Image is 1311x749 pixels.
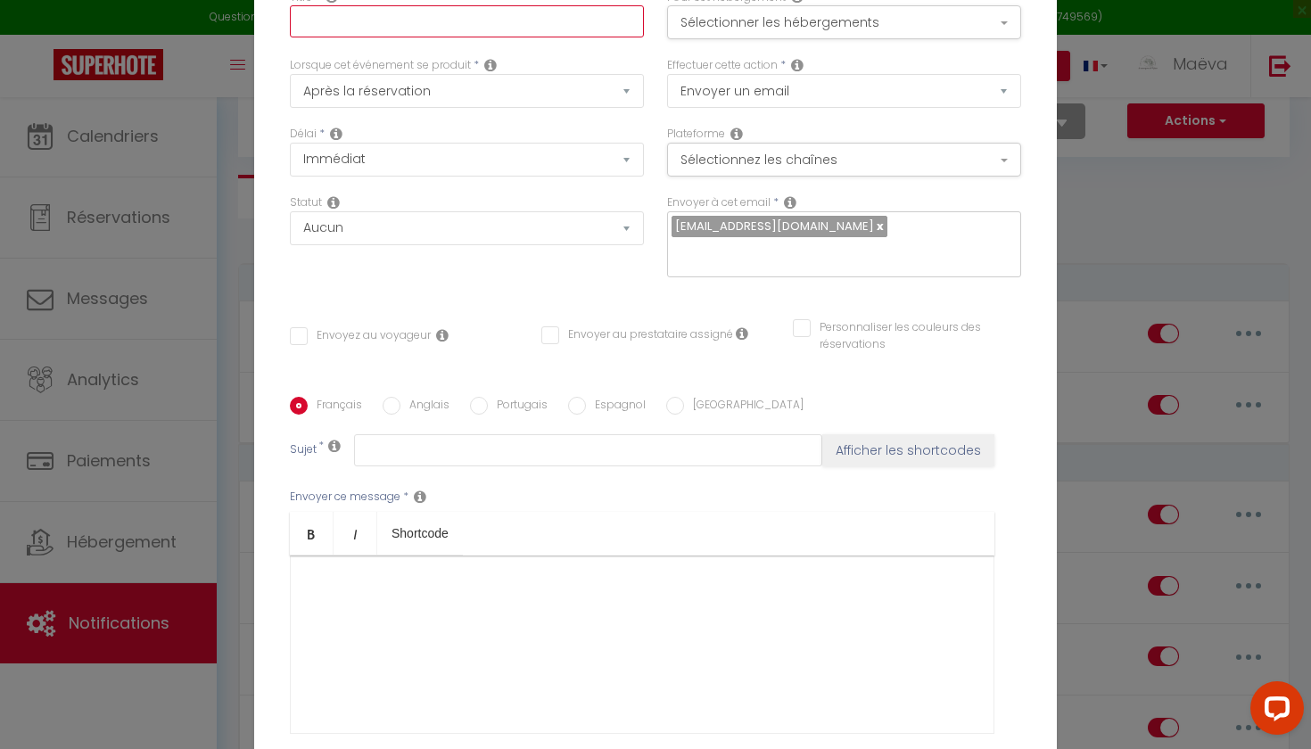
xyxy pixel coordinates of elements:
label: Plateforme [667,126,725,143]
iframe: LiveChat chat widget [1236,674,1311,749]
i: Subject [328,439,341,453]
i: Envoyer au voyageur [436,328,449,342]
i: Booking status [327,195,340,210]
label: Lorsque cet événement se produit [290,57,471,74]
label: Délai [290,126,317,143]
i: Event Occur [484,58,497,72]
i: Action Time [330,127,342,141]
a: Italic [334,512,377,555]
i: Action Type [791,58,804,72]
label: Français [308,397,362,416]
label: Statut [290,194,322,211]
label: Effectuer cette action [667,57,778,74]
i: Recipient [784,195,796,210]
label: Envoyer ce message [290,489,400,506]
label: Envoyer à cet email [667,194,771,211]
i: Action Channel [730,127,743,141]
span: [EMAIL_ADDRESS][DOMAIN_NAME] [675,218,874,235]
button: Afficher les shortcodes [822,434,994,466]
label: [GEOGRAPHIC_DATA] [684,397,804,416]
label: Anglais [400,397,449,416]
button: Sélectionnez les chaînes [667,143,1021,177]
a: Bold [290,512,334,555]
i: Message [414,490,426,504]
a: Shortcode [377,512,463,555]
label: Espagnol [586,397,646,416]
label: Portugais [488,397,548,416]
button: Sélectionner les hébergements [667,5,1021,39]
label: Sujet [290,441,317,460]
i: Envoyer au prestataire si il est assigné [736,326,748,341]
